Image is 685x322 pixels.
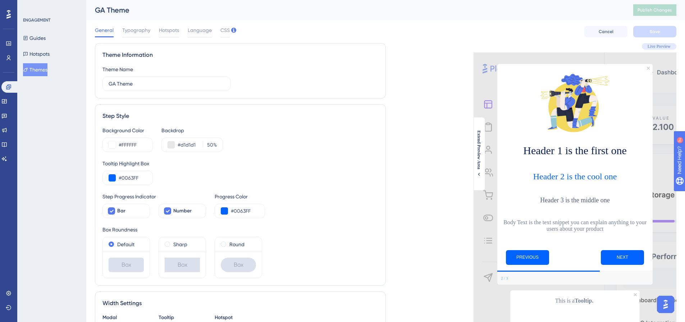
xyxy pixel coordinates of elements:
[203,141,217,149] label: %
[215,313,262,322] div: Hotspot
[23,32,46,45] button: Guides
[473,130,485,177] button: Extend Preview Area
[161,126,223,135] div: Backdrop
[165,258,200,272] div: Box
[23,63,47,76] button: Themes
[647,67,650,70] div: Close Preview
[599,29,613,34] span: Cancel
[516,296,634,305] p: This is a
[650,29,660,34] span: Save
[102,159,378,168] div: Tooltip Highlight Box
[638,7,672,13] span: Publish Changes
[188,26,212,34] span: Language
[109,80,224,88] input: Theme Name
[17,2,45,10] span: Need Help?
[109,258,144,272] div: Box
[122,26,150,34] span: Typography
[173,240,187,249] label: Sharp
[501,275,508,281] div: Step 2 of 3
[497,272,653,285] div: Footer
[503,172,647,181] h2: Header 2 is the cool one
[506,250,549,265] button: Previous
[95,5,615,15] div: GA Theme
[159,313,206,322] div: Tooltip
[23,47,50,60] button: Hotspots
[23,17,50,23] div: ENGAGEMENT
[648,43,671,49] span: Live Preview
[102,112,378,120] div: Step Style
[117,207,125,215] span: Bar
[503,144,647,157] h1: Header 1 is the first one
[229,240,245,249] label: Round
[476,130,482,169] span: Extend Preview Area
[633,26,676,37] button: Save
[503,219,647,232] p: Body Text is the text snippet you can explain anything to your users about your product
[221,258,256,272] div: Box
[601,250,644,265] button: Next
[102,126,153,135] div: Background Color
[633,4,676,16] button: Publish Changes
[102,313,150,322] div: Modal
[634,293,637,296] div: Close Preview
[205,141,213,149] input: %
[584,26,627,37] button: Cancel
[220,26,230,34] span: CSS
[102,299,378,308] div: Width Settings
[539,67,611,139] img: Modal Media
[102,225,378,234] div: Box Roundness
[102,51,378,59] div: Theme Information
[102,192,206,201] div: Step Progress Indicator
[503,197,647,204] h3: Header 3 is the middle one
[102,65,133,74] div: Theme Name
[95,26,114,34] span: General
[215,192,265,201] div: Progress Color
[655,294,676,315] iframe: UserGuiding AI Assistant Launcher
[117,240,134,249] label: Default
[49,4,53,9] div: 9+
[159,26,179,34] span: Hotspots
[173,207,192,215] span: Number
[575,298,593,304] b: Tooltip.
